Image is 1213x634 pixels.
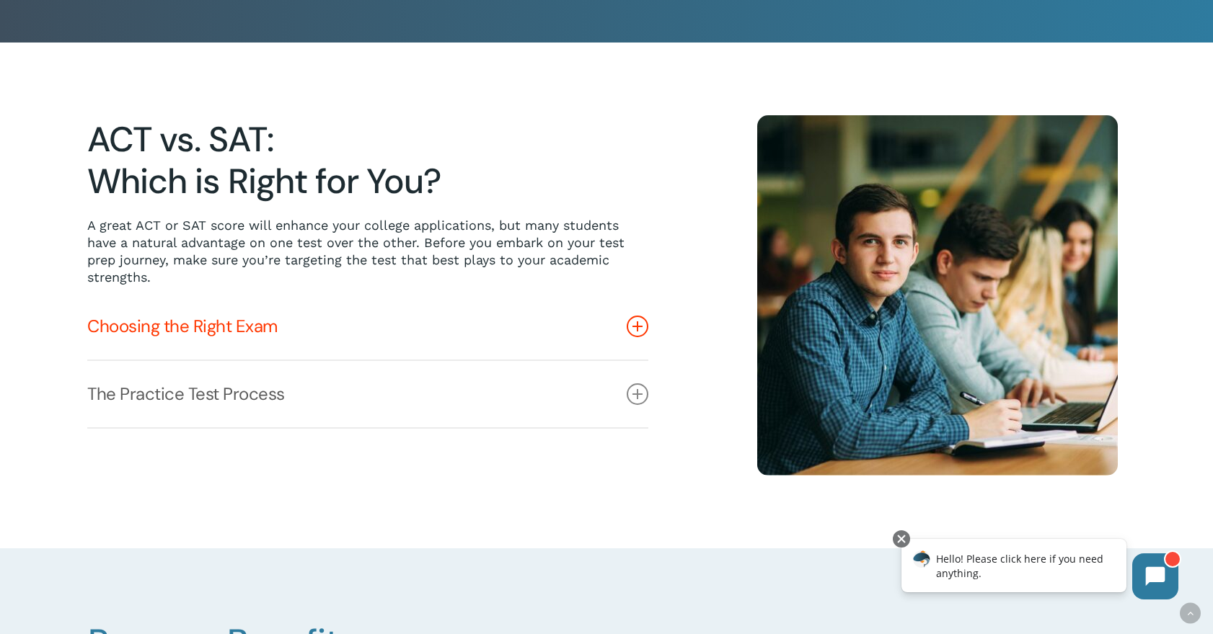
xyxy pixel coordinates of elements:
a: The Practice Test Process [87,361,648,427]
h2: ACT vs. SAT: Which is Right for You? [87,119,648,202]
a: Choosing the Right Exam [87,293,648,360]
p: A great ACT or SAT score will enhance your college applications, but many students have a natural... [87,217,648,286]
iframe: Chatbot [886,527,1193,614]
img: Happy Students 14 [757,115,1118,475]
